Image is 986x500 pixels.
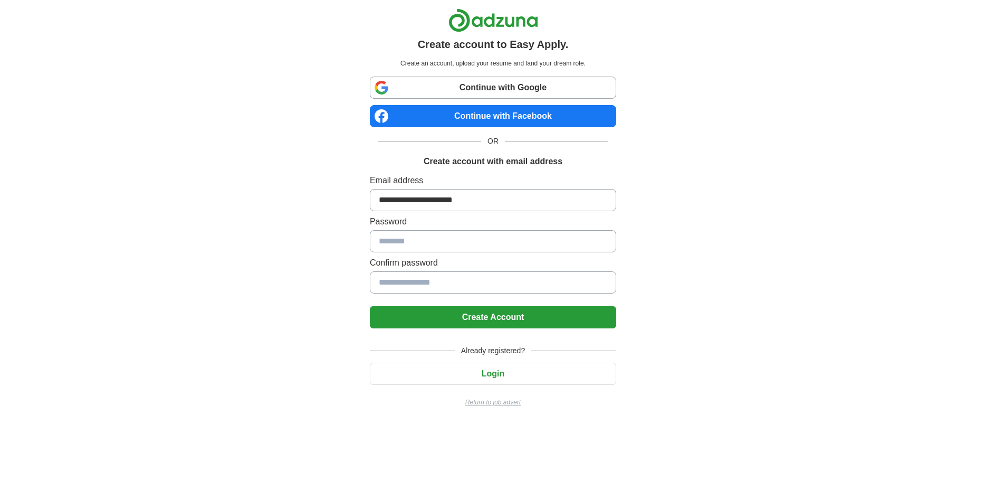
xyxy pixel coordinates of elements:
h1: Create account with email address [424,155,562,168]
p: Create an account, upload your resume and land your dream role. [372,59,614,68]
a: Continue with Google [370,77,616,99]
h1: Create account to Easy Apply. [418,36,569,52]
button: Login [370,363,616,385]
label: Confirm password [370,257,616,269]
span: OR [481,136,505,147]
span: Already registered? [455,345,531,356]
a: Return to job advert [370,398,616,407]
button: Create Account [370,306,616,328]
a: Login [370,369,616,378]
a: Continue with Facebook [370,105,616,127]
label: Password [370,215,616,228]
img: Adzuna logo [448,8,538,32]
label: Email address [370,174,616,187]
